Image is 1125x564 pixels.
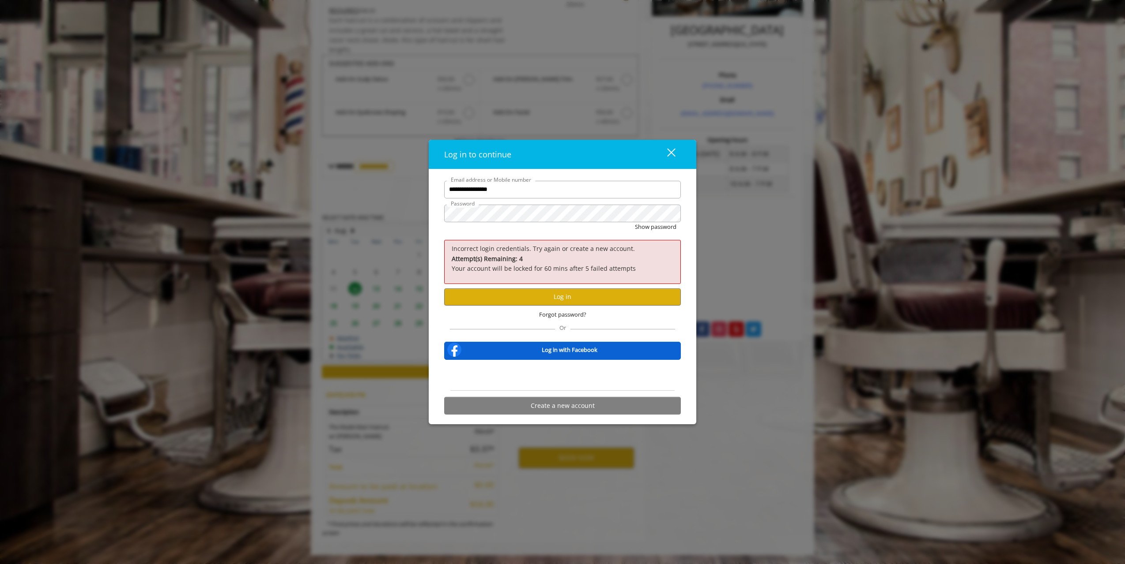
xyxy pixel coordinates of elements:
[445,341,463,359] img: facebook-logo
[514,366,611,385] iframe: Sign in with Google Button
[539,310,586,319] span: Forgot password?
[452,244,635,253] span: Incorrect login credentials. Try again or create a new account.
[444,397,681,414] button: Create a new account
[444,288,681,305] button: Log in
[651,145,681,163] button: close dialog
[452,254,523,263] b: Attempt(s) Remaining: 4
[657,148,675,161] div: close dialog
[444,149,511,159] span: Log in to continue
[446,199,479,207] label: Password
[446,175,536,183] label: Email address or Mobile number
[444,204,681,222] input: Password
[555,324,570,332] span: Or
[444,180,681,198] input: Email address or Mobile number
[635,222,676,231] button: Show password
[542,345,597,355] b: Log in with Facebook
[452,254,673,274] p: Your account will be locked for 60 mins after 5 failed attempts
